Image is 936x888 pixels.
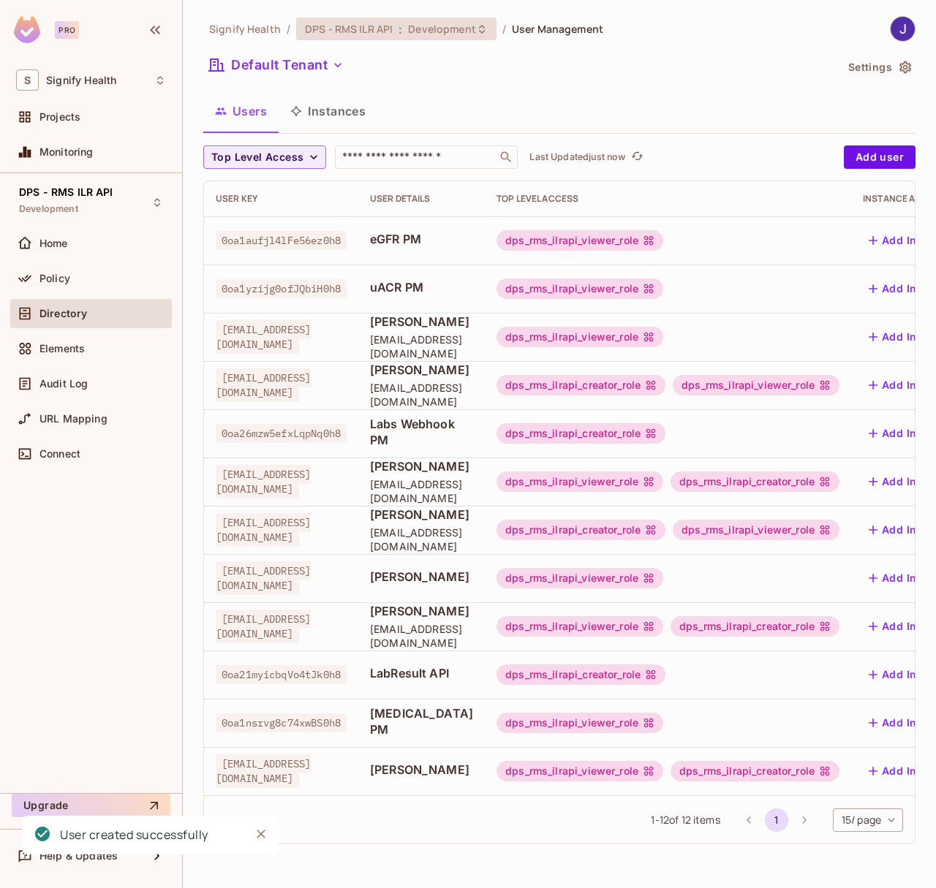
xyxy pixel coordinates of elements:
[370,231,473,247] span: eGFR PM
[14,16,40,43] img: SReyMgAAAABJRU5ErkJggg==
[497,375,665,395] div: dps_rms_ilrapi_creator_role
[250,823,272,845] button: Close
[671,616,839,637] div: dps_rms_ilrapi_creator_role
[370,193,473,205] div: User Details
[497,193,839,205] div: Top Level Access
[12,794,170,817] button: Upgrade
[408,22,475,36] span: Development
[497,664,665,685] div: dps_rms_ilrapi_creator_role
[203,93,279,129] button: Users
[370,665,473,681] span: LabResult API
[305,22,393,36] span: DPS - RMS ILR API
[529,151,625,163] p: Last Updated just now
[497,278,663,299] div: dps_rms_ilrapi_viewer_role
[497,327,663,347] div: dps_rms_ilrapi_viewer_role
[502,22,506,36] li: /
[216,713,347,732] span: 0oa1nsrvg8c74xwBS0h8
[370,458,473,474] span: [PERSON_NAME]
[671,761,839,781] div: dps_rms_ilrapi_creator_role
[370,705,473,737] span: [MEDICAL_DATA] PM
[16,69,39,91] span: S
[39,343,85,354] span: Elements
[631,150,643,164] span: refresh
[216,279,347,298] span: 0oa1yzijg0ofJQbiH0h8
[735,808,818,832] nav: pagination navigation
[60,826,208,844] div: User created successfully
[216,754,311,788] span: [EMAIL_ADDRESS][DOMAIN_NAME]
[673,520,839,540] div: dps_rms_ilrapi_viewer_role
[512,22,603,36] span: User Management
[370,416,473,448] span: Labs Webhook PM
[842,56,916,79] button: Settings
[39,308,87,319] span: Directory
[497,761,663,781] div: dps_rms_ilrapi_viewer_role
[497,616,663,637] div: dps_rms_ilrapi_viewer_role
[370,477,473,505] span: [EMAIL_ADDRESS][DOMAIN_NAME]
[39,273,70,284] span: Policy
[39,111,80,123] span: Projects
[39,146,94,158] span: Monitoring
[39,378,88,390] span: Audit Log
[497,230,663,251] div: dps_rms_ilrapi_viewer_role
[211,148,303,167] span: Top Level Access
[497,568,663,588] div: dps_rms_ilrapi_viewer_role
[370,279,473,295] span: uACR PM
[497,520,665,540] div: dps_rms_ilrapi_creator_role
[370,622,473,650] span: [EMAIL_ADDRESS][DOMAIN_NAME]
[370,603,473,619] span: [PERSON_NAME]
[216,320,311,354] span: [EMAIL_ADDRESS][DOMAIN_NAME]
[19,186,113,198] span: DPS - RMS ILR API
[833,808,903,832] div: 15 / page
[39,413,107,425] span: URL Mapping
[46,75,116,86] span: Workspace: Signify Health
[891,17,915,41] img: Jigar Patel
[216,665,347,684] span: 0oa21myicbqVo4tJk0h8
[216,561,311,595] span: [EMAIL_ADDRESS][DOMAIN_NAME]
[55,21,79,39] div: Pro
[209,22,281,36] span: the active workspace
[497,713,663,733] div: dps_rms_ilrapi_viewer_role
[216,231,347,250] span: 0oa1aufjl4lFe56ez0h8
[287,22,290,36] li: /
[398,23,403,35] span: :
[19,203,78,215] span: Development
[673,375,839,395] div: dps_rms_ilrapi_viewer_role
[216,424,347,443] span: 0oa26mzw5efxLqpNq0h8
[497,471,663,492] div: dps_rms_ilrapi_viewer_role
[216,610,311,643] span: [EMAIL_ADDRESS][DOMAIN_NAME]
[216,513,311,547] span: [EMAIL_ADDRESS][DOMAIN_NAME]
[39,238,68,249] span: Home
[39,448,80,460] span: Connect
[625,148,646,166] span: Click to refresh data
[370,381,473,409] span: [EMAIL_ADDRESS][DOMAIN_NAME]
[203,53,350,77] button: Default Tenant
[765,808,788,832] button: page 1
[203,145,326,169] button: Top Level Access
[497,423,665,444] div: dps_rms_ilrapi_creator_role
[370,333,473,360] span: [EMAIL_ADDRESS][DOMAIN_NAME]
[216,465,311,498] span: [EMAIL_ADDRESS][DOMAIN_NAME]
[216,368,311,402] span: [EMAIL_ADDRESS][DOMAIN_NAME]
[370,569,473,585] span: [PERSON_NAME]
[279,93,377,129] button: Instances
[671,471,839,492] div: dps_rms_ilrapi_creator_role
[370,362,473,378] span: [PERSON_NAME]
[651,812,720,828] span: 1 - 12 of 12 items
[216,193,347,205] div: User Key
[370,506,473,523] span: [PERSON_NAME]
[628,148,646,166] button: refresh
[370,314,473,330] span: [PERSON_NAME]
[370,762,473,778] span: [PERSON_NAME]
[844,145,916,169] button: Add user
[370,525,473,553] span: [EMAIL_ADDRESS][DOMAIN_NAME]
